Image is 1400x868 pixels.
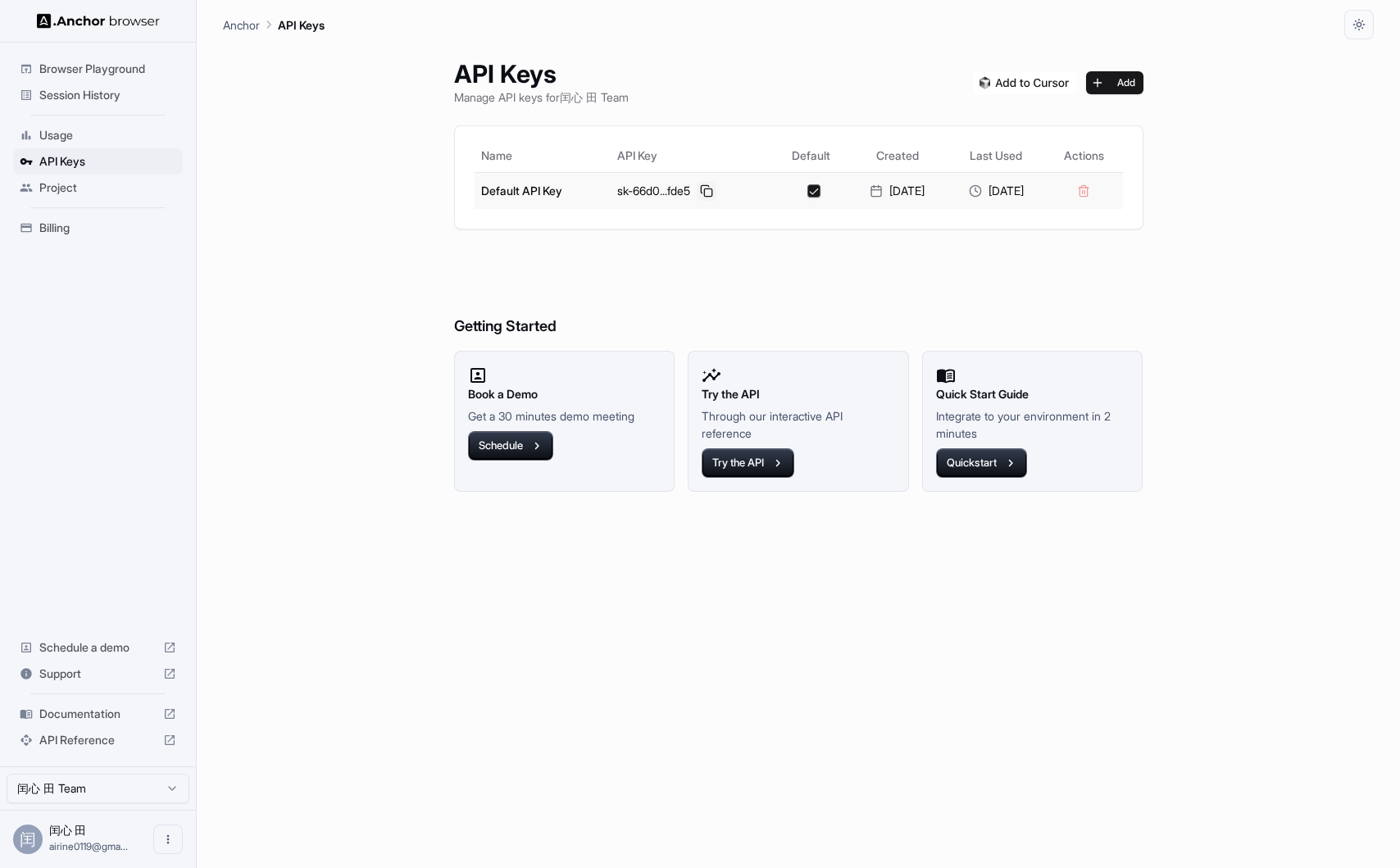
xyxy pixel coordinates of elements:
[936,407,1130,442] p: Integrate to your environment in 2 minutes
[947,139,1045,172] th: Last Used
[39,639,157,656] span: Schedule a demo
[454,59,629,89] h1: API Keys
[848,139,947,172] th: Created
[13,122,183,148] div: Usage
[13,56,183,82] div: Browser Playground
[153,825,183,854] button: Open menu
[697,181,716,201] button: Copy API key
[454,249,1143,339] h6: Getting Started
[468,385,661,403] h2: Book a Demo
[39,61,176,77] span: Browser Playground
[1045,139,1122,172] th: Actions
[475,172,611,209] td: Default API Key
[39,180,176,196] span: Project
[49,840,128,852] span: airine0119@gmail.com
[475,139,611,172] th: Name
[39,706,157,722] span: Documentation
[454,89,629,106] p: Manage API keys for 闰心 田 Team
[468,431,553,461] button: Schedule
[278,16,325,34] p: API Keys
[13,727,183,753] div: API Reference
[39,127,176,143] span: Usage
[13,661,183,687] div: Support
[617,181,766,201] div: sk-66d0...fde5
[936,448,1027,478] button: Quickstart
[702,407,895,442] p: Through our interactive API reference
[39,87,176,103] span: Session History
[13,82,183,108] div: Session History
[13,701,183,727] div: Documentation
[13,825,43,854] div: 闰
[39,220,176,236] span: Billing
[855,183,940,199] div: [DATE]
[223,16,260,34] p: Anchor
[1086,71,1143,94] button: Add
[223,16,325,34] nav: breadcrumb
[611,139,773,172] th: API Key
[39,153,176,170] span: API Keys
[468,407,661,425] p: Get a 30 minutes demo meeting
[39,666,157,682] span: Support
[702,448,794,478] button: Try the API
[37,13,160,29] img: Anchor Logo
[13,634,183,661] div: Schedule a demo
[774,139,848,172] th: Default
[49,823,86,837] span: 闰心 田
[702,385,895,403] h2: Try the API
[13,148,183,175] div: API Keys
[953,183,1039,199] div: [DATE]
[13,175,183,201] div: Project
[39,732,157,748] span: API Reference
[13,215,183,241] div: Billing
[936,385,1130,403] h2: Quick Start Guide
[973,71,1076,94] img: Add anchorbrowser MCP server to Cursor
